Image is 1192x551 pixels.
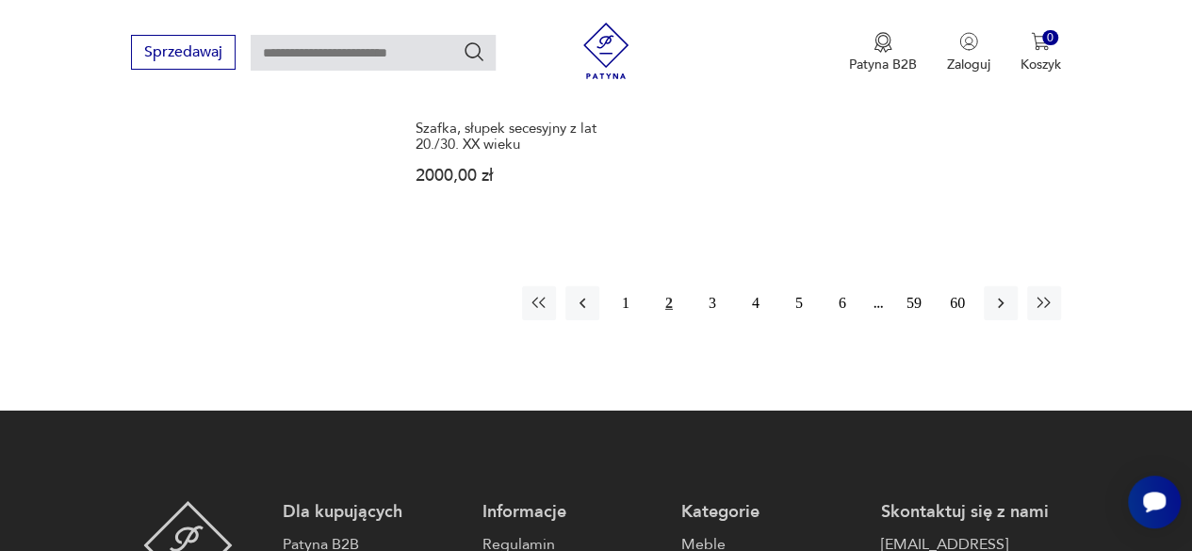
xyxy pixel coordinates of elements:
a: Ikona medaluPatyna B2B [849,32,917,73]
p: Dla kupujących [283,501,463,524]
button: 3 [695,286,729,320]
a: Sprzedawaj [131,47,236,60]
p: Zaloguj [947,56,990,73]
button: Zaloguj [947,32,990,73]
p: Kategorie [681,501,861,524]
img: Patyna - sklep z meblami i dekoracjami vintage [578,23,634,79]
button: 2 [652,286,686,320]
p: Patyna B2B [849,56,917,73]
img: Ikonka użytkownika [959,32,978,51]
button: Szukaj [463,41,485,63]
p: Koszyk [1021,56,1061,73]
p: 2000,00 zł [416,168,604,184]
button: 59 [897,286,931,320]
button: 5 [782,286,816,320]
p: Skontaktuj się z nami [880,501,1060,524]
h3: Szafka, słupek secesyjny z lat 20./30. XX wieku [416,121,604,153]
div: 0 [1042,30,1058,46]
button: Sprzedawaj [131,35,236,70]
button: 6 [825,286,859,320]
button: 60 [940,286,974,320]
button: 1 [609,286,643,320]
img: Ikona koszyka [1031,32,1050,51]
img: Ikona medalu [874,32,892,53]
button: Patyna B2B [849,32,917,73]
button: 4 [739,286,773,320]
button: 0Koszyk [1021,32,1061,73]
iframe: Smartsupp widget button [1128,476,1181,528]
p: Informacje [482,501,662,524]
